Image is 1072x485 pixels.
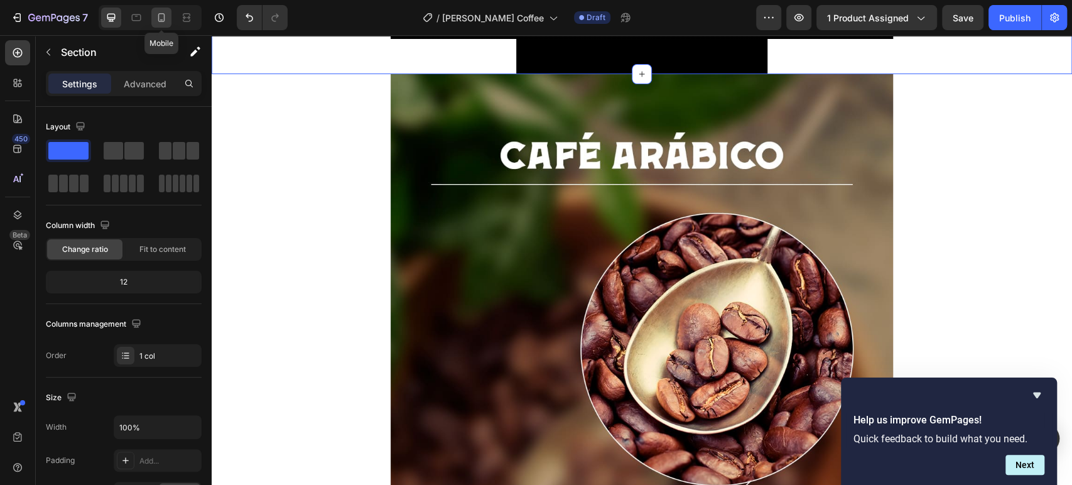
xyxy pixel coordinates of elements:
[48,273,199,291] div: 12
[114,416,201,439] input: Auto
[82,10,88,25] p: 7
[212,35,1072,485] iframe: Design area
[46,422,67,433] div: Width
[139,244,186,255] span: Fit to content
[46,119,88,136] div: Layout
[988,5,1041,30] button: Publish
[853,388,1044,475] div: Help us improve GemPages!
[999,11,1031,25] div: Publish
[62,77,97,90] p: Settings
[853,413,1044,428] h2: Help us improve GemPages!
[9,230,30,240] div: Beta
[12,134,30,144] div: 450
[1029,388,1044,403] button: Hide survey
[816,5,937,30] button: 1 product assigned
[46,455,75,466] div: Padding
[139,455,198,467] div: Add...
[442,11,544,25] span: [PERSON_NAME] Coffee
[62,244,108,255] span: Change ratio
[853,433,1044,445] p: Quick feedback to build what you need.
[61,45,164,60] p: Section
[237,5,288,30] div: Undo/Redo
[436,11,440,25] span: /
[46,390,79,406] div: Size
[587,12,605,23] span: Draft
[1005,455,1044,475] button: Next question
[827,11,909,25] span: 1 product assigned
[46,350,67,361] div: Order
[139,351,198,362] div: 1 col
[942,5,983,30] button: Save
[46,217,112,234] div: Column width
[46,316,144,333] div: Columns management
[5,5,94,30] button: 7
[953,13,973,23] span: Save
[124,77,166,90] p: Advanced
